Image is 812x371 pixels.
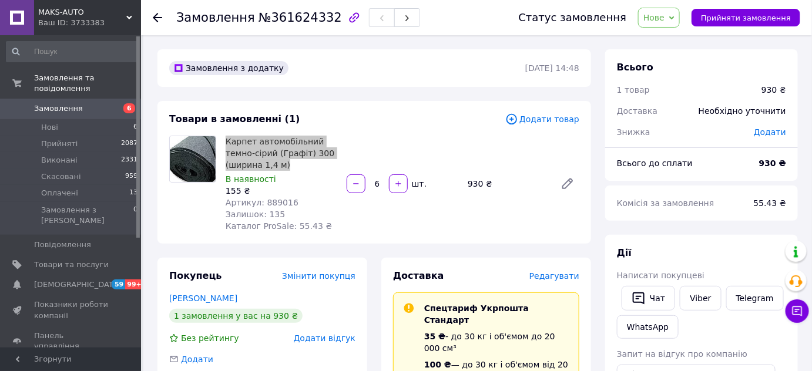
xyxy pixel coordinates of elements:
span: Прийняти замовлення [701,14,791,22]
span: Написати покупцеві [617,271,704,280]
b: 930 ₴ [759,158,786,168]
span: Товари та послуги [34,259,109,270]
span: Без рейтингу [181,333,239,343]
span: 2331 [121,155,137,166]
div: 930 ₴ [761,84,786,96]
span: Скасовані [41,171,81,182]
span: Нові [41,122,58,133]
a: Редагувати [556,172,579,195]
div: Статус замовлення [519,12,627,23]
span: Редагувати [529,271,579,281]
span: 6 [123,103,135,113]
span: 35 ₴ [424,332,445,341]
span: Замовлення з [PERSON_NAME] [41,205,133,226]
span: Всього до сплати [617,158,693,168]
span: 1 товар [617,85,650,95]
span: В наявності [226,174,276,184]
span: Замовлення та повідомлення [34,73,141,94]
div: Необхідно уточнити [692,98,793,124]
span: Повідомлення [34,240,91,250]
div: Повернутися назад [153,12,162,23]
span: Додати відгук [294,333,355,343]
span: Замовлення [34,103,83,114]
input: Пошук [6,41,139,62]
span: №361624332 [259,11,342,25]
span: Каталог ProSale: 55.43 ₴ [226,221,332,231]
a: WhatsApp [617,315,679,339]
div: 930 ₴ [463,176,551,192]
button: Прийняти замовлення [692,9,800,26]
span: 59 [112,279,125,289]
span: Додати товар [505,113,579,126]
span: Комісія за замовлення [617,198,714,208]
span: Покупець [169,270,222,281]
span: Запит на відгук про компанію [617,349,747,359]
div: Замовлення з додатку [169,61,288,75]
div: Ваш ID: 3733383 [38,18,141,28]
span: Панель управління [34,330,109,352]
button: Чат [622,286,675,311]
span: Замовлення [176,11,255,25]
span: Спецтариф Укрпошта Стандарт [424,303,529,325]
div: - до 30 кг і об'ємом до 20 000 см³ [424,330,569,354]
span: MAKS-AUTO [38,7,126,18]
span: Всього [617,62,653,73]
div: 1 замовлення у вас на 930 ₴ [169,309,303,323]
span: Знижка [617,127,650,137]
span: Оплачені [41,188,78,198]
img: Карпет автомобільний темно-сірий (Графіт) 300 (ширина 1,4 м) [170,136,216,182]
div: шт. [409,178,428,190]
time: [DATE] 14:48 [525,63,579,73]
div: 155 ₴ [226,185,337,197]
a: [PERSON_NAME] [169,294,237,303]
span: 2087 [121,139,137,149]
span: 99+ [125,279,145,289]
span: 0 [133,205,137,226]
span: Змінити покупця [282,271,355,281]
span: Додати [754,127,786,137]
span: Доставка [393,270,444,281]
span: 959 [125,171,137,182]
span: Прийняті [41,139,78,149]
span: Дії [617,247,632,258]
a: Telegram [726,286,784,311]
span: 100 ₴ [424,360,451,369]
span: Залишок: 135 [226,210,285,219]
span: 13 [129,188,137,198]
button: Чат з покупцем [786,299,809,323]
span: 55.43 ₴ [754,198,786,208]
a: Viber [680,286,721,311]
span: Показники роботи компанії [34,299,109,321]
span: Додати [181,355,213,364]
span: Доставка [617,106,657,116]
span: [DEMOGRAPHIC_DATA] [34,279,121,290]
span: Виконані [41,155,78,166]
span: 6 [133,122,137,133]
span: Товари в замовленні (1) [169,113,300,124]
a: Карпет автомобільний темно-сірий (Графіт) 300 (ширина 1,4 м) [226,137,334,170]
span: Артикул: 889016 [226,198,298,207]
span: Нове [643,13,665,22]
